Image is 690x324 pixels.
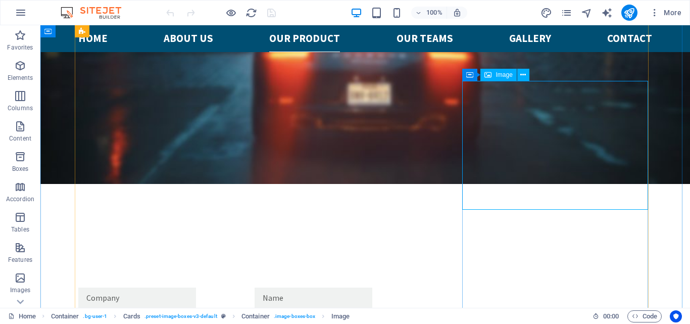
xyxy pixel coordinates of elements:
[496,72,512,78] span: Image
[225,7,237,19] button: Click here to leave preview mode and continue editing
[627,310,662,322] button: Code
[610,312,612,320] span: :
[632,310,657,322] span: Code
[646,5,685,21] button: More
[411,7,447,19] button: 100%
[540,7,552,19] i: Design (Ctrl+Alt+Y)
[540,7,553,19] button: design
[561,7,573,19] button: pages
[83,310,107,322] span: . bg-user-1
[593,310,619,322] h6: Session time
[8,104,33,112] p: Columns
[241,310,270,322] span: Click to select. Double-click to edit
[10,286,31,294] p: Images
[8,256,32,264] p: Features
[144,310,217,322] span: . preset-image-boxes-v3-default
[601,7,613,19] button: text_generator
[581,7,593,19] button: navigator
[453,8,462,17] i: On resize automatically adjust zoom level to fit chosen device.
[7,43,33,52] p: Favorites
[623,7,635,19] i: Publish
[9,134,31,143] p: Content
[51,310,79,322] span: Click to select. Double-click to edit
[8,310,36,322] a: Click to cancel selection. Double-click to open Pages
[650,8,681,18] span: More
[51,310,350,322] nav: breadcrumb
[6,195,34,203] p: Accordion
[245,7,257,19] button: reload
[670,310,682,322] button: Usercentrics
[621,5,637,21] button: publish
[274,310,316,322] span: . image-boxes-box
[245,7,257,19] i: Reload page
[11,225,29,234] p: Tables
[123,310,140,322] span: Click to select. Double-click to edit
[601,7,613,19] i: AI Writer
[221,313,226,319] i: This element is a customizable preset
[58,7,134,19] img: Editor Logo
[581,7,593,19] i: Navigator
[12,165,29,173] p: Boxes
[561,7,572,19] i: Pages (Ctrl+Alt+S)
[426,7,442,19] h6: 100%
[331,310,350,322] span: Click to select. Double-click to edit
[603,310,619,322] span: 00 00
[8,74,33,82] p: Elements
